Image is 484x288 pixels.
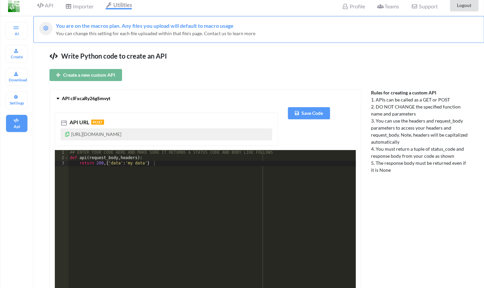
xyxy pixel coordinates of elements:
span: Importer [65,3,93,9]
div: 5. The response body must be returned even if it is None [371,159,468,173]
span: You are on the macros plan. Any files you upload will default to macro usage [56,22,234,29]
p: AI [9,31,25,37]
b: Rules for creating a custom API [371,90,436,95]
div: 3. You can use the headers and request_body parameters to access your headers and request_body. N... [371,117,468,145]
div: 1. APIs can be called as a GET or POST [371,96,468,103]
div: 3 [55,161,69,166]
p: Settings [9,100,25,106]
span: Profile [342,3,365,9]
div: 4. You must return a tuple of status_code and response body from your code as shown [371,145,468,159]
span: Teams [377,3,399,9]
button: API cIFxcaRy26gSmvyt [50,89,361,107]
button: Create a new custom API [49,69,122,81]
span: Support [411,4,438,9]
span: POST [91,120,104,125]
p: Download [9,77,25,83]
div: 2 [55,155,69,161]
span: API [37,2,53,8]
span: Utilities [106,2,132,8]
button: Save Code [288,107,330,119]
div: 2. DO NOT CHANGE the specified function name and parameters [371,103,468,117]
p: Create [9,54,25,60]
img: LogoIcon.png [8,0,20,12]
div: 1 [55,150,69,155]
span: API URL [68,119,89,125]
span: API cIFxcaRy26gSmvyt [62,95,110,101]
p: [URL][DOMAIN_NAME] [60,128,272,140]
p: Api [9,124,25,129]
span: Write Python code to create an API [60,52,167,60]
span: You can change this setting for each file uploaded within that file's page. Contact us to learn more [56,30,255,36]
